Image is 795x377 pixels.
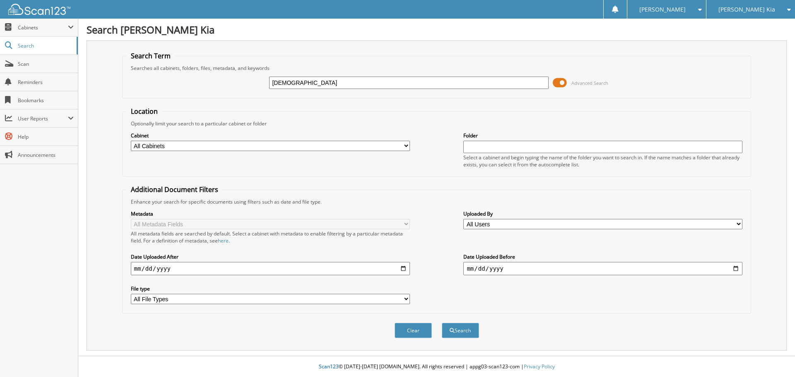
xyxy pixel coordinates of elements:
[754,337,795,377] iframe: Chat Widget
[131,253,410,260] label: Date Uploaded After
[463,210,742,217] label: Uploaded By
[18,24,68,31] span: Cabinets
[127,185,222,194] legend: Additional Document Filters
[524,363,555,370] a: Privacy Policy
[18,79,74,86] span: Reminders
[131,210,410,217] label: Metadata
[639,7,686,12] span: [PERSON_NAME]
[218,237,229,244] a: here
[18,133,74,140] span: Help
[78,357,795,377] div: © [DATE]-[DATE] [DOMAIN_NAME]. All rights reserved | appg03-scan123-com |
[87,23,787,36] h1: Search [PERSON_NAME] Kia
[127,65,747,72] div: Searches all cabinets, folders, files, metadata, and keywords
[127,120,747,127] div: Optionally limit your search to a particular cabinet or folder
[718,7,775,12] span: [PERSON_NAME] Kia
[131,132,410,139] label: Cabinet
[127,51,175,60] legend: Search Term
[18,97,74,104] span: Bookmarks
[131,230,410,244] div: All metadata fields are searched by default. Select a cabinet with metadata to enable filtering b...
[8,4,70,15] img: scan123-logo-white.svg
[463,132,742,139] label: Folder
[18,151,74,158] span: Announcements
[18,42,72,49] span: Search
[463,253,742,260] label: Date Uploaded Before
[18,115,68,122] span: User Reports
[463,262,742,275] input: end
[131,285,410,292] label: File type
[395,323,432,338] button: Clear
[18,60,74,67] span: Scan
[442,323,479,338] button: Search
[463,154,742,168] div: Select a cabinet and begin typing the name of the folder you want to search in. If the name match...
[571,80,608,86] span: Advanced Search
[127,107,162,116] legend: Location
[319,363,339,370] span: Scan123
[131,262,410,275] input: start
[127,198,747,205] div: Enhance your search for specific documents using filters such as date and file type.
